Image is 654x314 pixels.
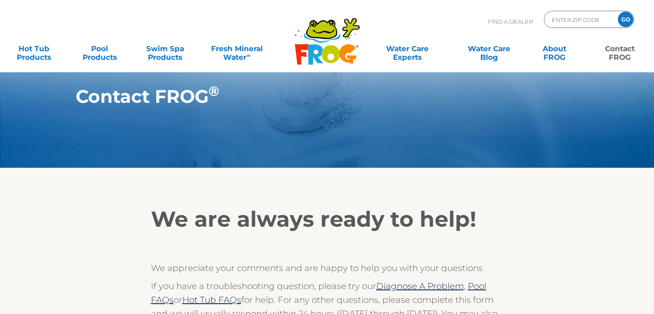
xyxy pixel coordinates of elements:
a: AboutFROG [529,40,580,57]
a: ContactFROG [595,40,645,57]
a: Water CareExperts [366,40,449,57]
a: Swim SpaProducts [140,40,190,57]
a: PoolProducts [74,40,125,57]
sup: ® [209,83,219,99]
input: GO [618,12,633,27]
p: We appreciate your comments and are happy to help you with your questions [151,261,504,275]
a: Fresh MineralWater∞ [205,40,269,57]
a: Diagnose A Problem, [376,281,466,291]
a: Water CareBlog [464,40,514,57]
sup: ∞ [246,52,250,58]
p: Find A Dealer [488,11,533,32]
h1: Contact FROG [76,86,539,107]
input: Zip Code Form [551,13,609,26]
a: Hot Tub FAQs [182,295,241,305]
a: Hot TubProducts [9,40,59,57]
h2: We are always ready to help! [151,206,504,232]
